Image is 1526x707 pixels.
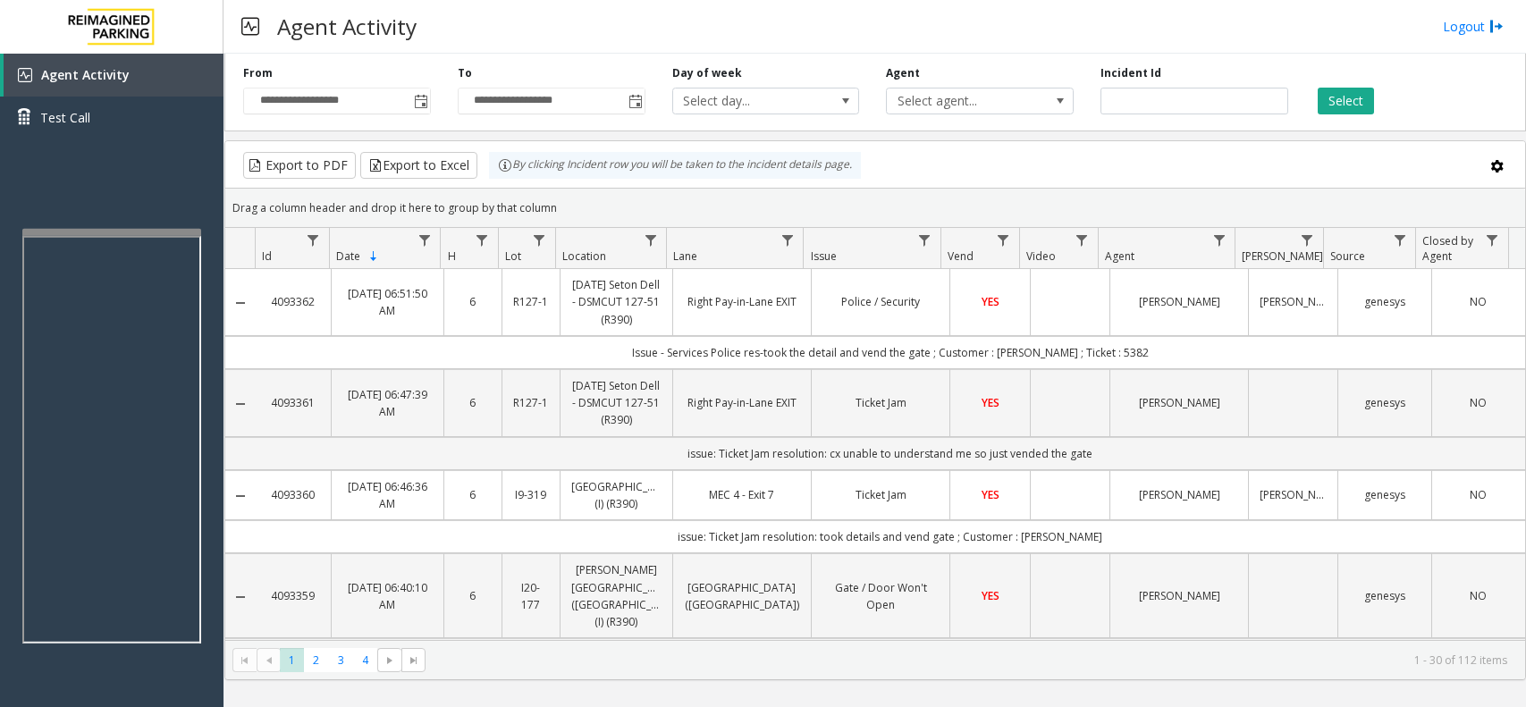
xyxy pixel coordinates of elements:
[1443,293,1514,310] a: NO
[383,653,397,668] span: Go to the next page
[1260,486,1327,503] a: [PERSON_NAME]
[4,54,223,97] a: Agent Activity
[1242,248,1323,264] span: [PERSON_NAME]
[684,293,800,310] a: Right Pay-in-Lane EXIT
[256,520,1525,553] td: issue: Ticket Jam resolution: took details and vend gate ; Customer : [PERSON_NAME]
[1207,228,1231,252] a: Agent Filter Menu
[41,66,130,83] span: Agent Activity
[1387,228,1412,252] a: Source Filter Menu
[262,248,272,264] span: Id
[513,293,549,310] a: R127-1
[256,437,1525,470] td: issue: Ticket Jam resolution: cx unable to understand me so just vended the gate
[1349,486,1421,503] a: genesys
[489,152,861,179] div: By clicking Incident row you will be taken to the incident details page.
[401,648,426,673] span: Go to the last page
[280,648,304,672] span: Page 1
[469,228,493,252] a: H Filter Menu
[571,478,662,512] a: [GEOGRAPHIC_DATA] (I) (R390)
[1470,395,1487,410] span: NO
[225,192,1525,223] div: Drag a column header and drop it here to group by that column
[991,228,1016,252] a: Vend Filter Menu
[266,394,320,411] a: 4093361
[18,68,32,82] img: 'icon'
[1295,228,1319,252] a: Parker Filter Menu
[455,293,491,310] a: 6
[256,638,1525,671] td: vended gate due to voice issue
[436,652,1507,668] kendo-pager-info: 1 - 30 of 112 items
[811,248,837,264] span: Issue
[360,152,477,179] button: Export to Excel
[342,579,433,613] a: [DATE] 06:40:10 AM
[961,293,1018,310] a: YES
[684,486,800,503] a: MEC 4 - Exit 7
[684,394,800,411] a: Right Pay-in-Lane EXIT
[625,88,645,114] span: Toggle popup
[241,4,259,48] img: pageIcon
[961,486,1018,503] a: YES
[342,285,433,319] a: [DATE] 06:51:50 AM
[961,394,1018,411] a: YES
[367,249,381,264] span: Sortable
[673,88,822,114] span: Select day...
[822,293,939,310] a: Police / Security
[672,65,742,81] label: Day of week
[266,587,320,604] a: 4093359
[225,397,256,411] a: Collapse Details
[822,394,939,411] a: Ticket Jam
[1443,17,1504,36] a: Logout
[638,228,662,252] a: Location Filter Menu
[673,248,697,264] span: Lane
[266,486,320,503] a: 4093360
[1121,293,1237,310] a: [PERSON_NAME]
[243,65,273,81] label: From
[1318,88,1374,114] button: Select
[513,579,549,613] a: I20-177
[684,579,800,613] a: [GEOGRAPHIC_DATA] ([GEOGRAPHIC_DATA])
[377,648,401,673] span: Go to the next page
[1121,486,1237,503] a: [PERSON_NAME]
[1349,587,1421,604] a: genesys
[1422,233,1473,264] span: Closed by Agent
[1260,293,1327,310] a: [PERSON_NAME]
[887,88,1035,114] span: Select agent...
[562,248,606,264] span: Location
[448,248,456,264] span: H
[40,108,90,127] span: Test Call
[353,648,377,672] span: Page 4
[982,294,999,309] span: YES
[886,65,920,81] label: Agent
[1349,293,1421,310] a: genesys
[775,228,799,252] a: Lane Filter Menu
[407,653,421,668] span: Go to the last page
[1443,394,1514,411] a: NO
[982,487,999,502] span: YES
[225,489,256,503] a: Collapse Details
[1470,588,1487,603] span: NO
[329,648,353,672] span: Page 3
[1330,248,1365,264] span: Source
[458,65,472,81] label: To
[1100,65,1161,81] label: Incident Id
[1121,394,1237,411] a: [PERSON_NAME]
[498,158,512,173] img: infoIcon.svg
[571,377,662,429] a: [DATE] Seton Dell - DSMCUT 127-51 (R390)
[1026,248,1056,264] span: Video
[1443,486,1514,503] a: NO
[1443,587,1514,604] a: NO
[1349,394,1421,411] a: genesys
[256,336,1525,369] td: Issue - Services Police res-took the detail and vend the gate ; Customer : [PERSON_NAME] ; Ticket...
[948,248,974,264] span: Vend
[336,248,360,264] span: Date
[822,579,939,613] a: Gate / Door Won't Open
[913,228,937,252] a: Issue Filter Menu
[268,4,426,48] h3: Agent Activity
[410,88,430,114] span: Toggle popup
[1480,228,1505,252] a: Closed by Agent Filter Menu
[961,587,1018,604] a: YES
[455,486,491,503] a: 6
[225,590,256,604] a: Collapse Details
[982,395,999,410] span: YES
[243,152,356,179] button: Export to PDF
[527,228,552,252] a: Lot Filter Menu
[225,228,1525,640] div: Data table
